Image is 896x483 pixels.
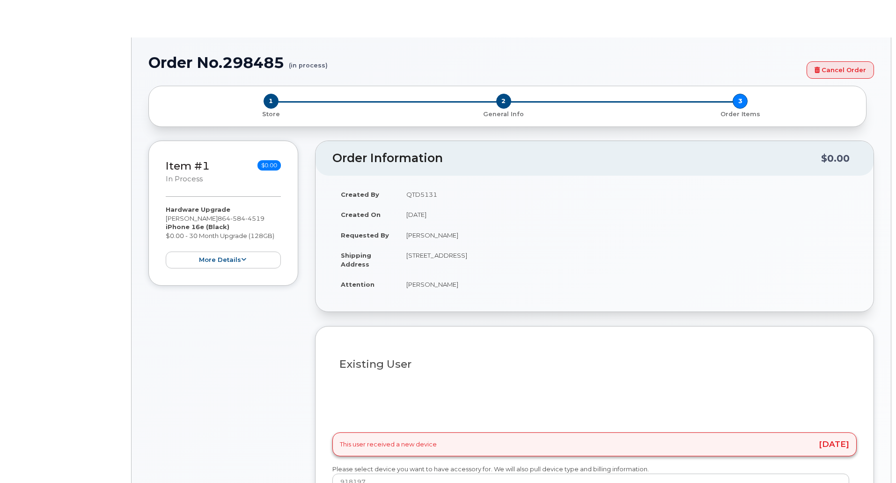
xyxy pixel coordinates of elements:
span: 864 [218,215,264,222]
td: [STREET_ADDRESS] [398,245,857,274]
td: [DATE] [398,204,857,225]
h1: Order No.298485 [148,54,802,71]
span: 1 [264,94,279,109]
td: [PERSON_NAME] [398,274,857,295]
p: Store [160,110,382,119]
strong: Shipping Address [341,252,371,268]
strong: Created By [341,191,379,198]
strong: Attention [341,281,375,288]
div: $0.00 [821,149,850,167]
td: [PERSON_NAME] [398,225,857,245]
td: QTD5131 [398,184,857,205]
span: 4519 [245,215,264,222]
a: 1 Store [156,109,385,119]
span: [DATE] [819,440,849,448]
p: General Info [389,110,618,119]
h3: Existing User [339,358,850,370]
span: $0.00 [257,160,281,171]
strong: iPhone 16e (Black) [166,223,229,230]
span: 584 [230,215,245,222]
strong: Created On [341,211,381,218]
div: This user received a new device [332,432,857,456]
h2: Order Information [332,152,821,165]
span: 2 [496,94,511,109]
a: 2 General Info [385,109,622,119]
a: Item #1 [166,159,210,172]
div: [PERSON_NAME] $0.00 - 30 Month Upgrade (128GB) [166,205,281,268]
small: (in process) [289,54,328,69]
strong: Requested By [341,231,389,239]
a: Cancel Order [807,61,874,79]
strong: Hardware Upgrade [166,206,230,213]
small: in process [166,175,203,183]
button: more details [166,252,281,269]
